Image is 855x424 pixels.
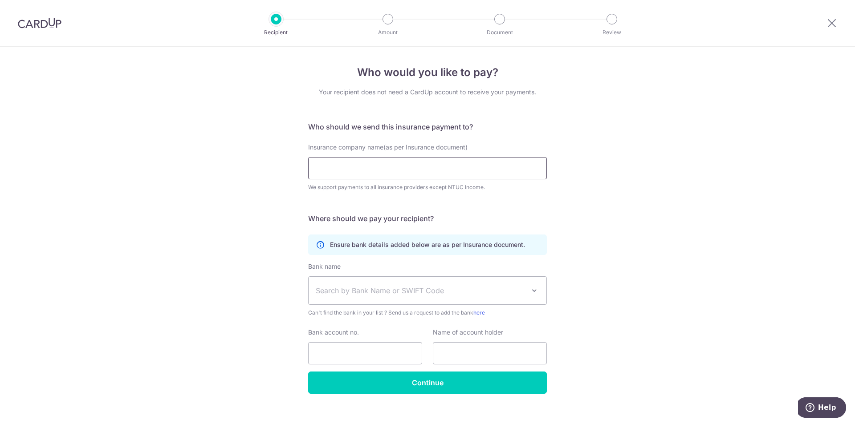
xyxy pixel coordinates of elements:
[330,240,525,249] p: Ensure bank details added below are as per Insurance document.
[308,372,547,394] input: Continue
[433,328,503,337] label: Name of account holder
[355,28,421,37] p: Amount
[20,6,38,14] span: Help
[308,262,341,271] label: Bank name
[473,309,485,316] a: here
[308,88,547,97] div: Your recipient does not need a CardUp account to receive your payments.
[467,28,533,37] p: Document
[308,121,547,132] h5: Who should we send this insurance payment to?
[316,285,525,296] span: Search by Bank Name or SWIFT Code
[308,143,468,151] span: Insurance company name(as per Insurance document)
[308,183,547,192] div: We support payments to all insurance providers except NTUC Income.
[308,328,359,337] label: Bank account no.
[308,308,547,317] span: Can't find the bank in your list ? Send us a request to add the bank
[798,397,846,420] iframe: Opens a widget where you can find more information
[308,213,547,224] h5: Where should we pay your recipient?
[579,28,645,37] p: Review
[243,28,309,37] p: Recipient
[308,65,547,81] h4: Who would you like to pay?
[18,18,61,28] img: CardUp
